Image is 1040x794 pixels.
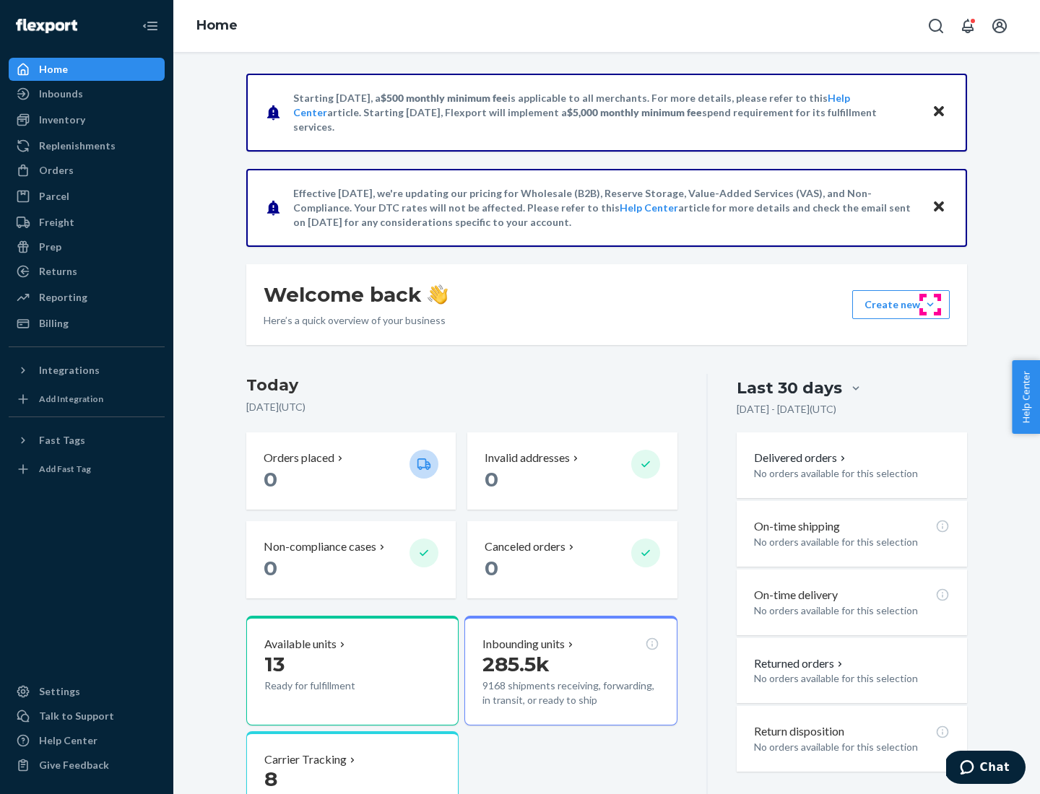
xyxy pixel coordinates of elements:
a: Inbounds [9,82,165,105]
p: No orders available for this selection [754,671,950,686]
button: Invalid addresses 0 [467,432,677,510]
span: 0 [485,467,498,492]
p: Non-compliance cases [264,538,376,555]
button: Orders placed 0 [246,432,456,510]
p: No orders available for this selection [754,740,950,754]
button: Returned orders [754,655,846,672]
a: Settings [9,680,165,703]
div: Integrations [39,363,100,378]
a: Freight [9,211,165,234]
p: Return disposition [754,723,844,740]
div: Help Center [39,733,97,748]
div: Inbounds [39,87,83,101]
p: No orders available for this selection [754,466,950,481]
button: Close [929,102,948,123]
button: Talk to Support [9,704,165,728]
button: Integrations [9,359,165,382]
p: Carrier Tracking [264,751,347,768]
div: Billing [39,316,69,331]
p: Here’s a quick overview of your business [264,313,448,328]
a: Prep [9,235,165,258]
button: Canceled orders 0 [467,521,677,598]
button: Open notifications [953,12,982,40]
h3: Today [246,374,677,397]
div: Add Fast Tag [39,463,91,475]
span: 13 [264,652,285,676]
button: Available units13Ready for fulfillment [246,616,459,725]
h1: Welcome back [264,282,448,307]
button: Close Navigation [136,12,165,40]
a: Orders [9,159,165,182]
button: Give Feedback [9,754,165,777]
div: Prep [39,240,61,254]
a: Home [9,58,165,81]
button: Help Center [1012,360,1040,434]
div: Talk to Support [39,709,114,723]
button: Fast Tags [9,429,165,452]
span: 0 [485,556,498,580]
p: Ready for fulfillment [264,679,398,693]
p: Canceled orders [485,538,565,555]
p: Orders placed [264,450,334,466]
p: 9168 shipments receiving, forwarding, in transit, or ready to ship [482,679,659,707]
span: 285.5k [482,652,550,676]
a: Inventory [9,108,165,131]
button: Non-compliance cases 0 [246,521,456,598]
p: No orders available for this selection [754,603,950,618]
p: Available units [264,636,337,653]
ol: breadcrumbs [185,5,249,47]
p: Inbounding units [482,636,565,653]
span: 0 [264,467,277,492]
a: Help Center [9,729,165,752]
p: Invalid addresses [485,450,570,466]
div: Inventory [39,113,85,127]
span: $500 monthly minimum fee [381,92,508,104]
div: Parcel [39,189,69,204]
button: Inbounding units285.5k9168 shipments receiving, forwarding, in transit, or ready to ship [464,616,677,725]
iframe: Opens a widget where you can chat to one of our agents [946,751,1026,787]
div: Add Integration [39,393,103,405]
button: Create new [852,290,950,319]
div: Home [39,62,68,77]
span: 0 [264,556,277,580]
a: Add Integration [9,388,165,411]
p: Starting [DATE], a is applicable to all merchants. For more details, please refer to this article... [293,91,918,134]
button: Delivered orders [754,450,849,466]
p: On-time delivery [754,587,838,603]
div: Freight [39,215,74,230]
p: [DATE] - [DATE] ( UTC ) [737,402,836,416]
div: Give Feedback [39,758,109,772]
div: Returns [39,264,77,279]
div: Orders [39,163,74,178]
a: Help Center [620,201,678,214]
div: Last 30 days [737,377,842,399]
div: Fast Tags [39,433,85,448]
button: Open account menu [985,12,1014,40]
span: 8 [264,767,277,791]
img: hand-wave emoji [428,284,448,305]
img: Flexport logo [16,19,77,33]
button: Close [929,197,948,218]
p: [DATE] ( UTC ) [246,400,677,414]
p: Effective [DATE], we're updating our pricing for Wholesale (B2B), Reserve Storage, Value-Added Se... [293,186,918,230]
p: On-time shipping [754,518,840,535]
div: Settings [39,684,80,699]
a: Reporting [9,286,165,309]
a: Replenishments [9,134,165,157]
a: Home [196,17,238,33]
a: Parcel [9,185,165,208]
div: Reporting [39,290,87,305]
p: No orders available for this selection [754,535,950,549]
button: Open Search Box [922,12,950,40]
a: Add Fast Tag [9,458,165,481]
div: Replenishments [39,139,116,153]
span: $5,000 monthly minimum fee [567,106,702,118]
a: Billing [9,312,165,335]
a: Returns [9,260,165,283]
